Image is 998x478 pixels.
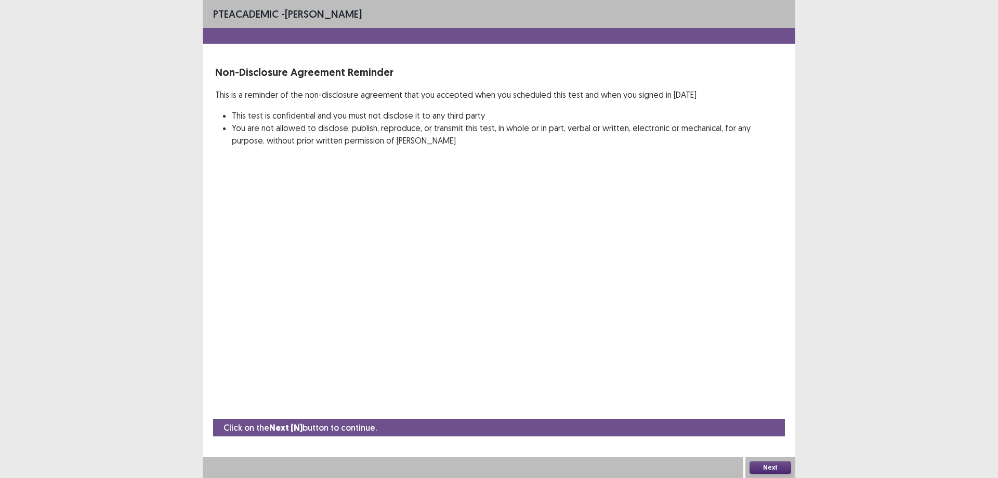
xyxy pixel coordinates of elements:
li: You are not allowed to disclose, publish, reproduce, or transmit this test, in whole or in part, ... [232,122,783,147]
p: Non-Disclosure Agreement Reminder [215,64,783,80]
p: Click on the button to continue. [224,421,377,434]
span: PTE academic [213,7,279,20]
p: This is a reminder of the non-disclosure agreement that you accepted when you scheduled this test... [215,88,783,101]
button: Next [750,461,791,474]
li: This test is confidential and you must not disclose it to any third party [232,109,783,122]
p: - [PERSON_NAME] [213,6,362,22]
strong: Next (N) [269,422,303,433]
